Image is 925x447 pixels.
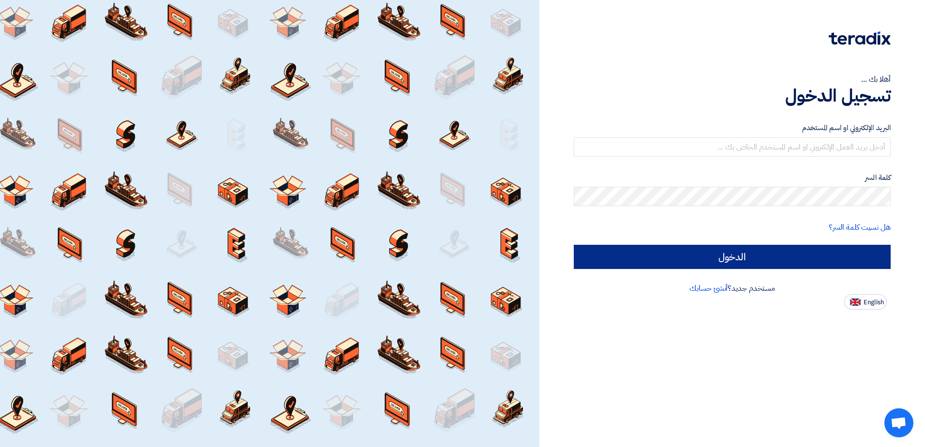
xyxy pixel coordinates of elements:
[574,74,891,85] div: أهلا بك ...
[689,283,728,294] a: أنشئ حسابك
[574,85,891,106] h1: تسجيل الدخول
[574,245,891,269] input: الدخول
[829,222,891,233] a: هل نسيت كلمة السر؟
[574,137,891,157] input: أدخل بريد العمل الإلكتروني او اسم المستخدم الخاص بك ...
[864,299,884,306] span: English
[574,122,891,134] label: البريد الإلكتروني او اسم المستخدم
[574,172,891,183] label: كلمة السر
[850,298,861,306] img: en-US.png
[829,31,891,45] img: Teradix logo
[574,283,891,294] div: مستخدم جديد؟
[844,294,887,310] button: English
[884,408,913,437] div: Open chat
